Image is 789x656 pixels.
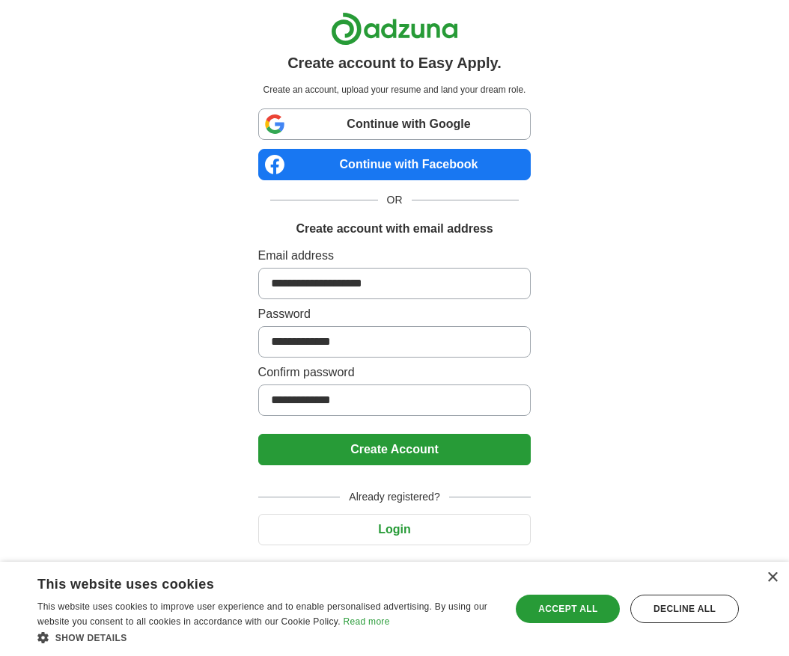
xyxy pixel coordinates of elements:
[630,595,739,623] div: Decline all
[37,571,460,593] div: This website uses cookies
[767,572,778,583] div: Close
[258,514,531,545] button: Login
[340,489,448,505] span: Already registered?
[261,83,528,96] p: Create an account, upload your resume and land your dream role.
[296,220,493,238] h1: Create account with email address
[331,12,458,46] img: Adzuna logo
[258,247,531,265] label: Email address
[516,595,620,623] div: Accept all
[258,523,531,536] a: Login
[378,192,412,208] span: OR
[344,616,390,627] a: Read more, opens a new window
[258,149,531,180] a: Continue with Facebook
[287,52,502,74] h1: Create account to Easy Apply.
[258,434,531,465] button: Create Account
[258,108,531,140] a: Continue with Google
[55,633,127,643] span: Show details
[258,305,531,323] label: Password
[37,601,487,627] span: This website uses cookies to improve user experience and to enable personalised advertising. By u...
[258,364,531,381] label: Confirm password
[37,630,497,645] div: Show details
